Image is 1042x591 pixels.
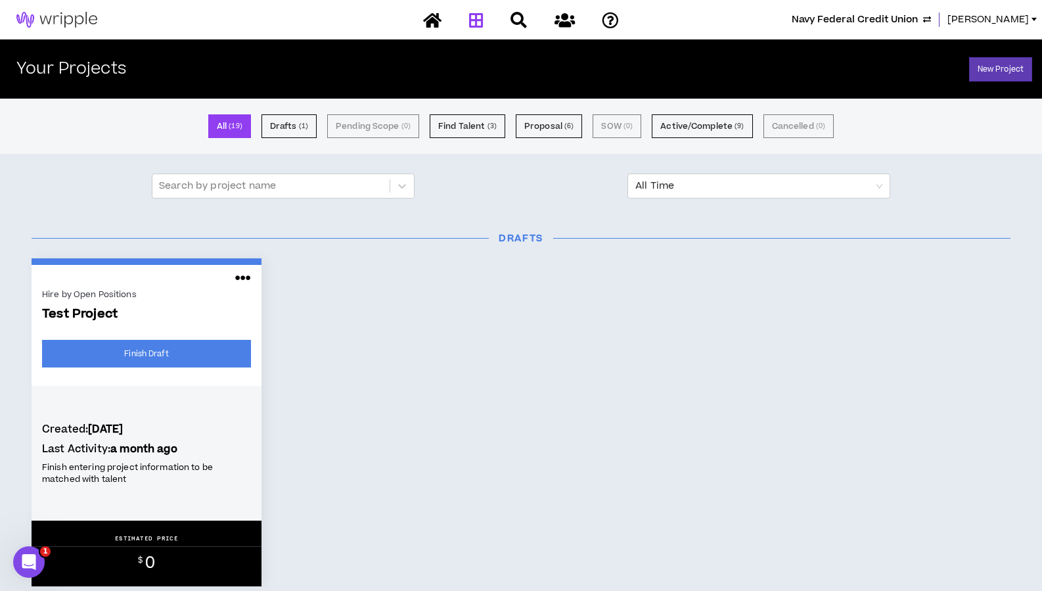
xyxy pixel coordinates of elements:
[792,12,918,27] span: Navy Federal Credit Union
[16,60,126,79] h2: Your Projects
[652,114,752,138] button: Active/Complete (9)
[88,422,123,437] b: [DATE]
[792,12,931,27] button: Navy Federal Credit Union
[261,114,317,138] button: Drafts (1)
[593,114,641,138] button: SOW (0)
[40,546,51,557] span: 1
[110,442,177,456] b: a month ago
[623,120,633,132] small: ( 0 )
[430,114,505,138] button: Find Talent (3)
[229,120,242,132] small: ( 19 )
[22,231,1020,245] h3: Drafts
[763,114,834,138] button: Cancelled (0)
[42,289,251,300] div: Hire by Open Positions
[401,120,411,132] small: ( 0 )
[327,114,419,138] button: Pending Scope (0)
[42,442,251,456] h4: Last Activity:
[138,555,143,566] sup: $
[13,546,45,578] iframe: Intercom live chat
[969,57,1032,82] a: New Project
[208,114,251,138] button: All (19)
[816,120,825,132] small: ( 0 )
[947,12,1029,27] span: [PERSON_NAME]
[42,340,251,367] a: Finish Draft
[516,114,582,138] button: Proposal (6)
[735,120,744,132] small: ( 9 )
[487,120,497,132] small: ( 3 )
[145,552,155,575] span: 0
[299,120,308,132] small: ( 1 )
[564,120,574,132] small: ( 6 )
[42,422,251,437] h4: Created:
[42,461,241,485] p: Finish entering project information to be matched with talent
[115,534,179,542] p: ESTIMATED PRICE
[635,174,882,198] span: All Time
[42,307,251,322] span: Test Project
